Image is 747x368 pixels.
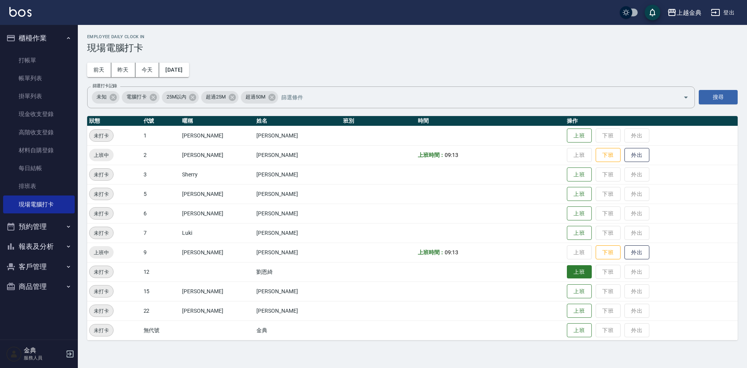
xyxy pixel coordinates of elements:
td: [PERSON_NAME] [254,282,341,301]
td: [PERSON_NAME] [180,301,255,320]
a: 高階收支登錄 [3,123,75,141]
button: 外出 [624,245,649,260]
span: 超過50M [241,93,270,101]
button: 上班 [567,323,592,338]
span: 未打卡 [89,171,113,179]
td: [PERSON_NAME] [254,301,341,320]
span: 未打卡 [89,307,113,315]
button: 櫃檯作業 [3,28,75,48]
button: 報表及分析 [3,236,75,257]
span: 未知 [92,93,111,101]
button: 下班 [596,148,621,162]
a: 掛單列表 [3,87,75,105]
a: 現場電腦打卡 [3,195,75,213]
td: Sherry [180,165,255,184]
h3: 現場電腦打卡 [87,42,738,53]
th: 時間 [416,116,565,126]
p: 服務人員 [24,354,63,361]
td: [PERSON_NAME] [180,243,255,262]
div: 未知 [92,91,119,104]
td: 7 [142,223,180,243]
button: 下班 [596,245,621,260]
td: 金典 [254,320,341,340]
span: 未打卡 [89,229,113,237]
td: [PERSON_NAME] [180,204,255,223]
td: 2 [142,145,180,165]
div: 25M以內 [162,91,199,104]
th: 操作 [565,116,738,126]
button: 上班 [567,167,592,182]
div: 超過25M [201,91,238,104]
td: [PERSON_NAME] [254,165,341,184]
td: 9 [142,243,180,262]
td: [PERSON_NAME] [254,184,341,204]
th: 姓名 [254,116,341,126]
button: 登出 [708,5,738,20]
button: 上班 [567,129,592,143]
span: 電腦打卡 [122,93,151,101]
input: 篩選條件 [279,90,670,104]
b: 上班時間： [418,249,445,255]
span: 未打卡 [89,132,113,140]
td: [PERSON_NAME] [254,243,341,262]
a: 材料自購登錄 [3,141,75,159]
a: 帳單列表 [3,69,75,87]
td: [PERSON_NAME] [180,126,255,145]
span: 未打卡 [89,268,113,276]
td: 無代號 [142,320,180,340]
td: 劉恩綺 [254,262,341,282]
td: [PERSON_NAME] [254,204,341,223]
img: Logo [9,7,32,17]
button: 上班 [567,187,592,201]
span: 未打卡 [89,287,113,296]
button: 上班 [567,284,592,299]
a: 現金收支登錄 [3,105,75,123]
td: 1 [142,126,180,145]
a: 打帳單 [3,51,75,69]
button: 外出 [624,148,649,162]
button: 上班 [567,226,592,240]
button: Open [680,91,692,104]
td: 12 [142,262,180,282]
td: 22 [142,301,180,320]
button: 前天 [87,63,111,77]
div: 超過50M [241,91,278,104]
button: 預約管理 [3,217,75,237]
a: 每日結帳 [3,159,75,177]
td: 6 [142,204,180,223]
th: 狀態 [87,116,142,126]
a: 排班表 [3,177,75,195]
th: 代號 [142,116,180,126]
button: 搜尋 [699,90,738,104]
span: 上班中 [89,151,114,159]
span: 25M以內 [162,93,191,101]
button: [DATE] [159,63,189,77]
td: 15 [142,282,180,301]
span: 超過25M [201,93,230,101]
button: save [645,5,660,20]
td: Luki [180,223,255,243]
button: 上班 [567,265,592,279]
td: [PERSON_NAME] [180,282,255,301]
span: 未打卡 [89,326,113,335]
td: [PERSON_NAME] [180,145,255,165]
span: 未打卡 [89,190,113,198]
button: 上班 [567,206,592,221]
td: [PERSON_NAME] [254,145,341,165]
th: 暱稱 [180,116,255,126]
button: 客戶管理 [3,257,75,277]
button: 商品管理 [3,276,75,297]
h5: 金典 [24,347,63,354]
h2: Employee Daily Clock In [87,34,738,39]
th: 班別 [341,116,416,126]
button: 上班 [567,304,592,318]
span: 09:13 [445,152,458,158]
td: [PERSON_NAME] [180,184,255,204]
b: 上班時間： [418,152,445,158]
button: 今天 [135,63,160,77]
span: 未打卡 [89,210,113,218]
td: [PERSON_NAME] [254,223,341,243]
span: 09:13 [445,249,458,255]
div: 電腦打卡 [122,91,160,104]
td: 3 [142,165,180,184]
